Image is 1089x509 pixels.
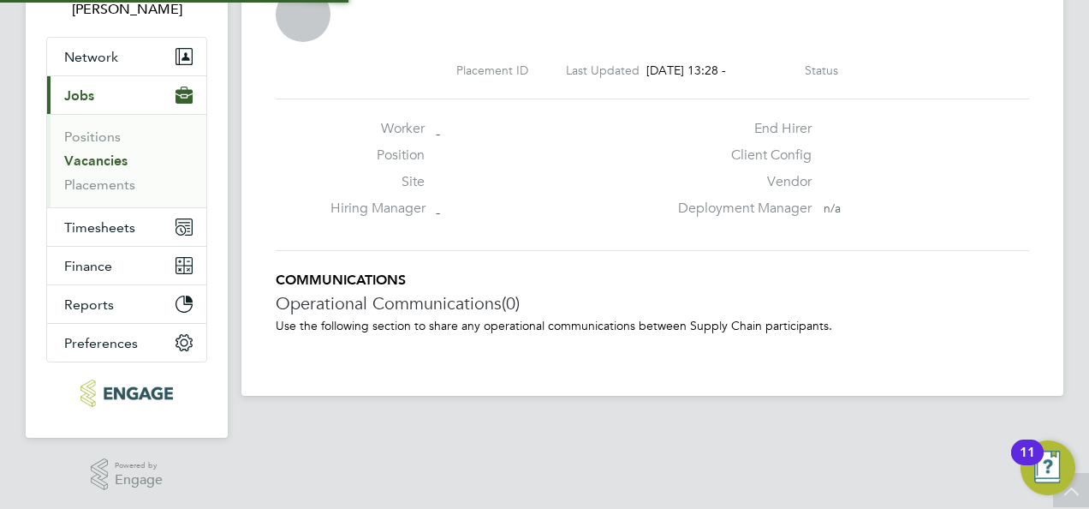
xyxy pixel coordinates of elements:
[824,201,841,216] span: n/a
[47,247,206,284] button: Finance
[46,380,207,407] a: Go to home page
[47,208,206,246] button: Timesheets
[47,114,206,207] div: Jobs
[64,335,138,351] span: Preferences
[115,473,163,488] span: Engage
[646,63,726,78] span: [DATE] 13:28 -
[456,63,528,78] label: Placement ID
[668,120,812,138] label: End Hirer
[805,63,838,78] label: Status
[276,272,1029,290] h5: COMMUNICATIONS
[47,324,206,362] button: Preferences
[47,285,206,323] button: Reports
[668,147,812,165] label: Client Config
[668,173,812,191] label: Vendor
[115,458,163,473] span: Powered by
[330,200,425,218] label: Hiring Manager
[91,458,164,491] a: Powered byEngage
[330,173,425,191] label: Site
[80,380,172,407] img: educationmattersgroup-logo-retina.png
[47,76,206,114] button: Jobs
[330,120,425,138] label: Worker
[64,296,114,313] span: Reports
[64,219,135,236] span: Timesheets
[566,63,640,78] label: Last Updated
[64,153,128,169] a: Vacancies
[64,87,94,104] span: Jobs
[330,147,425,165] label: Position
[276,292,1029,314] h3: Operational Communications
[668,200,812,218] label: Deployment Manager
[64,129,121,145] a: Positions
[276,318,1029,333] p: Use the following section to share any operational communications between Supply Chain participants.
[1021,440,1075,495] button: Open Resource Center, 11 new notifications
[1020,452,1035,475] div: 11
[47,38,206,75] button: Network
[64,258,112,274] span: Finance
[64,177,135,193] a: Placements
[64,49,118,65] span: Network
[502,292,520,314] span: (0)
